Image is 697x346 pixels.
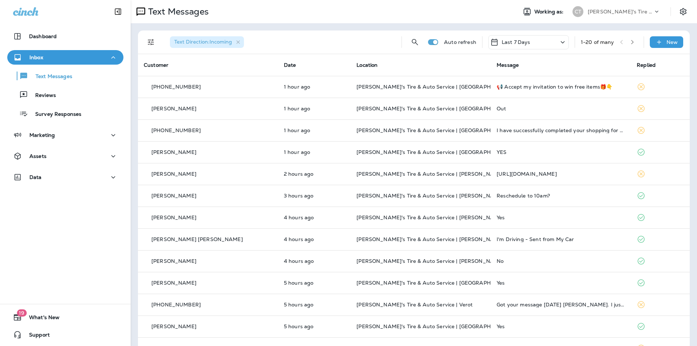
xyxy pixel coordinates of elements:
[356,171,504,177] span: [PERSON_NAME]'s Tire & Auto Service | [PERSON_NAME]
[356,258,504,264] span: [PERSON_NAME]'s Tire & Auto Service | [PERSON_NAME]
[144,35,158,49] button: Filters
[151,171,196,177] p: [PERSON_NAME]
[151,106,196,111] p: [PERSON_NAME]
[284,193,345,199] p: Oct 14, 2025 11:29 AM
[497,193,625,199] div: Reschedule to 10am?
[356,62,378,68] span: Location
[174,38,232,45] span: Text Direction : Incoming
[284,149,345,155] p: Oct 14, 2025 01:35 PM
[7,310,123,325] button: 19What's New
[356,280,515,286] span: [PERSON_NAME]'s Tire & Auto Service | [GEOGRAPHIC_DATA]
[151,149,196,155] p: [PERSON_NAME]
[356,236,504,243] span: [PERSON_NAME]'s Tire & Auto Service | [PERSON_NAME]
[588,9,653,15] p: [PERSON_NAME]'s Tire & Auto
[356,149,515,155] span: [PERSON_NAME]'s Tire & Auto Service | [GEOGRAPHIC_DATA]
[7,29,123,44] button: Dashboard
[497,215,625,220] div: Yes
[497,258,625,264] div: No
[29,33,57,39] p: Dashboard
[144,62,168,68] span: Customer
[581,39,614,45] div: 1 - 20 of many
[502,39,530,45] p: Last 7 Days
[497,106,625,111] div: Out
[444,39,476,45] p: Auto refresh
[29,132,55,138] p: Marketing
[637,62,656,68] span: Replied
[145,6,209,17] p: Text Messages
[356,84,515,90] span: [PERSON_NAME]'s Tire & Auto Service | [GEOGRAPHIC_DATA]
[151,280,196,286] p: [PERSON_NAME]
[284,215,345,220] p: Oct 14, 2025 11:11 AM
[356,127,515,134] span: [PERSON_NAME]'s Tire & Auto Service | [GEOGRAPHIC_DATA]
[7,149,123,163] button: Assets
[497,302,625,308] div: Got your message yesterday Ron. I just need to know what my total cost would be to buy, install, ...
[28,111,81,118] p: Survey Responses
[284,84,345,90] p: Oct 14, 2025 01:55 PM
[284,323,345,329] p: Oct 14, 2025 09:42 AM
[497,84,625,90] div: 📢 Accept my invitation to win free items🎁👇
[497,236,625,242] div: I'm Driving - Sent from My Car
[7,327,123,342] button: Support
[497,149,625,155] div: YES
[7,128,123,142] button: Marketing
[28,92,56,99] p: Reviews
[284,236,345,242] p: Oct 14, 2025 10:41 AM
[151,236,243,242] p: [PERSON_NAME] [PERSON_NAME]
[677,5,690,18] button: Settings
[151,323,196,329] p: [PERSON_NAME]
[7,170,123,184] button: Data
[29,153,46,159] p: Assets
[497,62,519,68] span: Message
[497,171,625,177] div: https://youtube.com/shorts/_MN7dj1QIdI?si=i1L8_zpJAHBWgc_8
[151,258,196,264] p: [PERSON_NAME]
[151,193,196,199] p: [PERSON_NAME]
[7,87,123,102] button: Reviews
[7,68,123,84] button: Text Messages
[7,106,123,121] button: Survey Responses
[284,171,345,177] p: Oct 14, 2025 12:28 PM
[497,323,625,329] div: Yes
[356,192,504,199] span: [PERSON_NAME]'s Tire & Auto Service | [PERSON_NAME]
[22,332,50,341] span: Support
[284,280,345,286] p: Oct 14, 2025 10:20 AM
[284,127,345,133] p: Oct 14, 2025 01:37 PM
[572,6,583,17] div: CT
[7,50,123,65] button: Inbox
[284,258,345,264] p: Oct 14, 2025 10:30 AM
[356,301,473,308] span: [PERSON_NAME]'s Tire & Auto Service | Verot
[170,36,244,48] div: Text Direction:Incoming
[497,127,625,133] div: I have successfully completed your shopping for you 😉😄. Thank you so much for letting me help you...
[667,39,678,45] p: New
[284,62,296,68] span: Date
[151,215,196,220] p: [PERSON_NAME]
[28,73,72,80] p: Text Messages
[108,4,128,19] button: Collapse Sidebar
[284,106,345,111] p: Oct 14, 2025 01:51 PM
[534,9,565,15] span: Working as:
[408,35,422,49] button: Search Messages
[356,214,561,221] span: [PERSON_NAME]'s Tire & Auto Service | [PERSON_NAME][GEOGRAPHIC_DATA]
[356,323,515,330] span: [PERSON_NAME]'s Tire & Auto Service | [GEOGRAPHIC_DATA]
[284,302,345,308] p: Oct 14, 2025 09:52 AM
[356,105,515,112] span: [PERSON_NAME]'s Tire & Auto Service | [GEOGRAPHIC_DATA]
[151,84,201,90] p: [PHONE_NUMBER]
[22,314,60,323] span: What's New
[29,174,42,180] p: Data
[151,302,201,308] p: [PHONE_NUMBER]
[497,280,625,286] div: Yes
[17,309,27,317] span: 19
[151,127,201,133] p: [PHONE_NUMBER]
[29,54,43,60] p: Inbox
